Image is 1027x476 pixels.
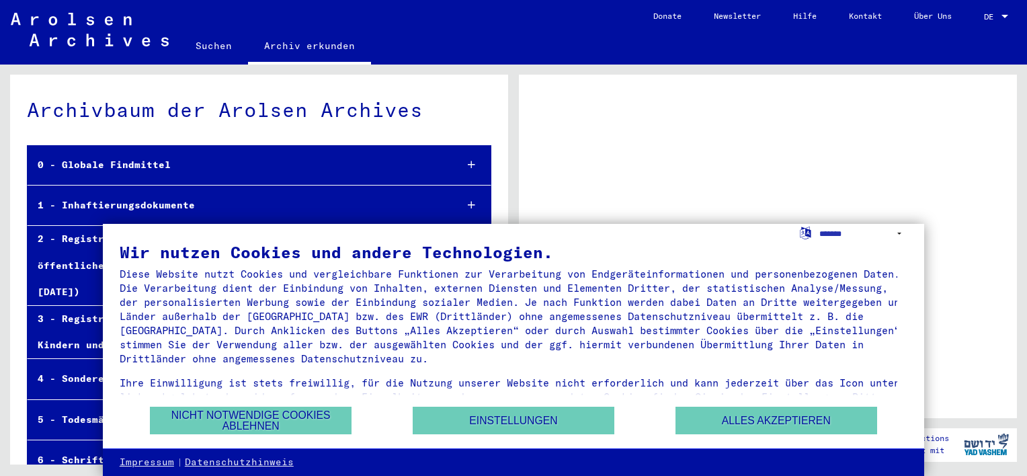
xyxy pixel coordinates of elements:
div: Diese Website nutzt Cookies und vergleichbare Funktionen zur Verarbeitung von Endgeräteinformatio... [120,267,907,366]
a: Suchen [179,30,248,62]
a: Archiv erkunden [248,30,371,65]
button: Einstellungen [413,407,614,434]
div: Archivbaum der Arolsen Archives [27,95,491,125]
a: Impressum [120,456,174,469]
span: DE [984,12,999,22]
div: Wir nutzen Cookies und andere Technologien. [120,244,907,260]
div: 6 - Schriftgut des ITS und seiner Vorgänger [28,447,445,473]
button: Alles akzeptieren [675,407,877,434]
div: 5 - Todesmärsche, Identifikation unbekannter Toter und NS-Prozesse [28,407,445,433]
div: 0 - Globale Findmittel [28,152,445,178]
select: Sprache auswählen [819,224,907,243]
a: Datenschutzhinweis [185,456,294,469]
div: 2 - Registrierungen von Ausländern und deutschen Verfolgten durch öffentliche Einrichtungen, Vers... [28,226,445,305]
img: yv_logo.png [961,428,1012,461]
div: 4 - Sondereinrichtungen und -maßnahmen der NSDAP [28,366,445,392]
img: Arolsen_neg.svg [11,13,169,46]
div: 3 - Registrierungen und [MEDICAL_DATA] von Displaced Persons, Kindern und Vermissten [28,306,445,358]
button: Nicht notwendige Cookies ablehnen [150,407,352,434]
label: Sprache auswählen [798,226,813,239]
div: Ihre Einwilligung ist stets freiwillig, für die Nutzung unserer Website nicht erforderlich und ka... [120,376,907,418]
div: 1 - Inhaftierungsdokumente [28,192,445,219]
